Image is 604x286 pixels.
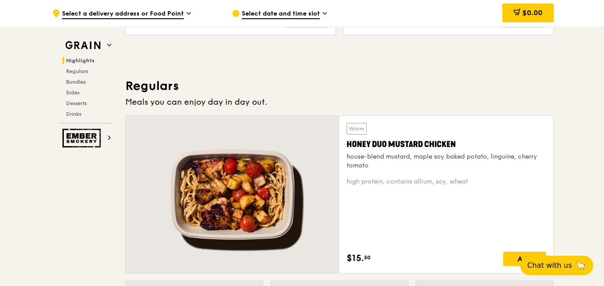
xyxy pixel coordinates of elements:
[364,254,371,261] span: 50
[66,100,87,106] span: Desserts
[520,256,593,275] button: Chat with us🦙
[522,8,542,17] span: $0.00
[527,260,572,271] span: Chat with us
[66,68,88,74] span: Regulars
[347,152,546,170] div: house-blend mustard, maple soy baked potato, linguine, cherry tomato
[347,252,364,265] span: $15.
[347,177,546,186] div: high protein, contains allium, soy, wheat
[66,111,81,117] span: Drinks
[66,90,79,96] span: Sides
[503,13,546,28] div: Add
[575,260,586,271] span: 🦙
[503,252,546,266] div: Add
[62,129,103,147] img: Ember Smokery web logo
[285,13,328,28] div: Add
[62,37,103,53] img: Grain web logo
[62,9,184,19] span: Select a delivery address or Food Point
[66,79,86,85] span: Bundles
[125,78,554,94] h3: Regulars
[66,57,95,64] span: Highlights
[347,123,367,135] div: Warm
[125,96,554,108] div: Meals you can enjoy day in day out.
[347,138,546,151] div: Honey Duo Mustard Chicken
[242,9,320,19] span: Select date and time slot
